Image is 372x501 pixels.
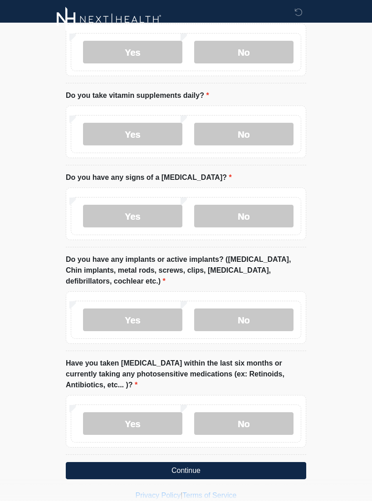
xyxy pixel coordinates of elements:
[66,254,306,287] label: Do you have any implants or active implants? ([MEDICAL_DATA], Chin implants, metal rods, screws, ...
[57,7,162,32] img: Next-Health Logo
[194,205,294,227] label: No
[66,90,209,101] label: Do you take vitamin supplements daily?
[181,491,182,499] a: |
[194,41,294,63] label: No
[194,308,294,331] label: No
[83,123,182,145] label: Yes
[194,412,294,435] label: No
[182,491,236,499] a: Terms of Service
[66,358,306,390] label: Have you taken [MEDICAL_DATA] within the last six months or currently taking any photosensitive m...
[66,172,232,183] label: Do you have any signs of a [MEDICAL_DATA]?
[83,308,182,331] label: Yes
[83,412,182,435] label: Yes
[83,205,182,227] label: Yes
[136,491,181,499] a: Privacy Policy
[83,41,182,63] label: Yes
[66,462,306,479] button: Continue
[194,123,294,145] label: No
